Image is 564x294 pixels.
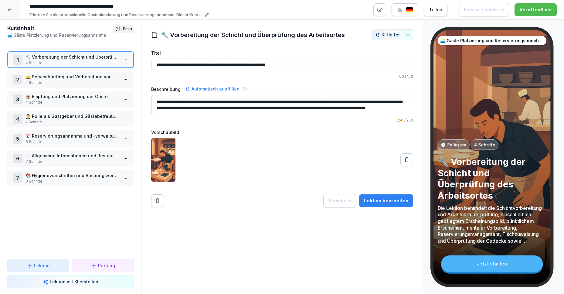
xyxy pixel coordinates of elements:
p: 🏨 Empfang und Platzierung der Gäste [25,93,118,100]
p: 4 Schritte [25,60,118,66]
p: 4 Schritte [25,100,118,105]
label: Titel [151,50,413,56]
button: KI Helfer [372,29,413,40]
div: Lektion bearbeiten [364,197,408,204]
div: 7📚 Hygienevorschriften und Buchungsvorgänge3 Schritte [7,170,134,186]
p: 🛋️ Gäste Platzierung und Reservierungsannahme [7,32,113,38]
button: Remove [151,194,164,207]
div: 1🔧 Vorbereitung der Schicht und Überprüfung des Arbeitsortes4 Schritte [7,51,134,68]
div: Speichern [328,197,351,204]
p: 7 Schritte [25,159,118,164]
p: Lektion mit KI erstellen [50,279,98,285]
p: Lektion [34,262,50,269]
label: Vorschaubild [151,129,413,135]
p: 4 Schritte [25,80,118,85]
img: de.svg [406,7,413,13]
p: / 150 [151,74,413,79]
div: 5📅 Reservierungsannahme und -verwaltung8 Schritte [7,130,134,147]
div: Automatisch ausfüllen [184,85,241,93]
button: Lektion mit KI erstellen [7,275,134,288]
div: 4 [13,114,22,124]
p: 🍽️ Allgemeine Informationen und Restaurantvision [25,152,118,159]
div: KI Helfer [375,32,410,37]
button: Entwurf speichern [459,3,509,16]
p: 📚 Hygienevorschriften und Buchungsvorgänge [25,172,118,179]
p: / 250 [151,118,413,123]
div: Teilen [429,6,442,13]
h1: Kursinhalt [7,25,113,32]
span: 60 [399,74,404,79]
div: 2🛎️ Servicebriefing und Vorbereitung vor Gästeankunft4 Schritte [7,71,134,88]
div: 7 [13,173,22,183]
p: 3 Schritte [25,179,118,184]
p: 2 Schritte [25,119,118,125]
div: Entwurf speichern [464,6,504,13]
button: Veröffentlicht [515,3,557,16]
p: Erlernen Sie die professionelle Gästeplatzierung und Reservierungsannahme. Dieser Kurs vermittelt... [29,12,203,18]
p: 🔧 Vorbereitung der Schicht und Überprüfung des Arbeitsortes [437,156,546,201]
img: q08w21u8pbah1r5nik8x65tx.png [151,138,175,182]
button: Speichern [323,194,356,207]
div: 2 [13,75,22,84]
p: 🛋️ Gäste Platzierung und Reservierungsannahme [440,37,544,44]
p: 4 Schritte [474,142,495,148]
div: 6 [13,154,22,163]
p: 🤵‍♂️ Rolle als Gastgeber und Gästebetreuung [25,113,118,119]
label: Beschreibung [151,86,181,92]
p: 8 Schritte [25,139,118,145]
div: 1 [13,55,22,65]
div: 5 [13,134,22,144]
button: Lektion [7,259,69,272]
div: 6🍽️ Allgemeine Informationen und Restaurantvision7 Schritte [7,150,134,167]
h1: 🔧 Vorbereitung der Schicht und Überprüfung des Arbeitsortes [161,30,345,39]
div: 4🤵‍♂️ Rolle als Gastgeber und Gästebetreuung2 Schritte [7,111,134,127]
span: 250 [397,118,403,122]
div: Jetzt starten [441,255,543,272]
p: Prüfung [98,262,115,269]
div: Veröffentlicht [519,6,552,13]
button: Prüfung [72,259,134,272]
p: 📅 Reservierungsannahme und -verwaltung [25,133,118,139]
div: 3 [13,94,22,104]
div: 3🏨 Empfang und Platzierung der Gäste4 Schritte [7,91,134,108]
p: 11 min [122,26,132,32]
p: 🛎️ Servicebriefing und Vorbereitung vor Gästeankunft [25,73,118,80]
button: Lektion bearbeiten [359,194,413,207]
p: Die Lektion behandelt die Schichtvorbereitung und Arbeitsortüberprüfung, einschließlich gepflegte... [437,205,546,244]
p: 🔧 Vorbereitung der Schicht und Überprüfung des Arbeitsortes [25,54,118,60]
button: Teilen [424,3,447,16]
p: Fällig am [447,142,466,148]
